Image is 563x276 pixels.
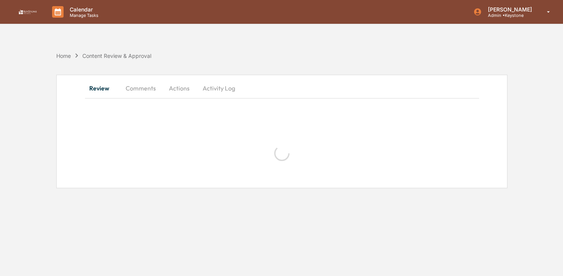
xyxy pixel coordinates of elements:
div: secondary tabs example [85,79,479,97]
button: Activity Log [196,79,241,97]
img: logo [18,10,37,14]
button: Actions [162,79,196,97]
p: Admin • Keystone [482,13,536,18]
p: [PERSON_NAME] [482,6,536,13]
div: Home [56,53,71,59]
p: Calendar [64,6,102,13]
button: Review [85,79,119,97]
div: Content Review & Approval [82,53,151,59]
button: Comments [119,79,162,97]
p: Manage Tasks [64,13,102,18]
